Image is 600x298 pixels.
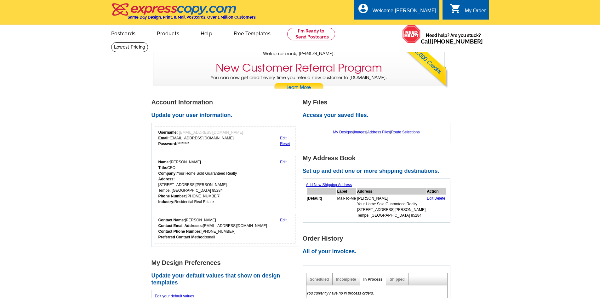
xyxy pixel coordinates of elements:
a: Free Templates [224,26,281,40]
strong: Password: [158,142,178,146]
div: Who should we contact regarding order issues? [155,214,296,243]
span: Welcome back, [PERSON_NAME]. [263,50,335,57]
div: [PERSON_NAME] CEO Your Home Sold Guaranteed Realty [STREET_ADDRESS][PERSON_NAME] Tempe, [GEOGRAPH... [158,159,237,205]
a: Reset [280,142,290,146]
a: Shipped [390,277,404,282]
div: [PERSON_NAME] [EMAIL_ADDRESS][DOMAIN_NAME] [PHONE_NUMBER] email [158,217,267,240]
a: Edit [280,218,287,222]
a: Incomplete [336,277,356,282]
h1: My Address Book [303,155,454,161]
a: Same Day Design, Print, & Mail Postcards. Over 1 Million Customers. [111,8,256,20]
h4: Same Day Design, Print, & Mail Postcards. Over 1 Million Customers. [128,15,256,20]
h1: My Files [303,99,454,106]
th: Action [426,188,446,195]
strong: Contact Phone Number: [158,229,202,234]
a: Scheduled [310,277,329,282]
a: [PHONE_NUMBER] [431,38,483,45]
a: Add New Shipping Address [306,183,352,187]
th: Label [337,188,356,195]
a: Edit [427,196,433,201]
a: Route Selections [391,130,420,134]
a: Images [354,130,366,134]
a: Edit [280,136,287,140]
a: Products [147,26,189,40]
img: help [402,25,421,43]
a: Postcards [101,26,146,40]
td: [ ] [307,195,336,219]
strong: Address: [158,177,175,181]
i: account_circle [357,3,369,14]
strong: Username: [158,130,178,135]
div: My Order [465,8,486,17]
a: Learn More [274,83,324,92]
div: Your personal details. [155,156,296,208]
i: shopping_cart [450,3,461,14]
h2: Update your default values that show on design templates [151,272,303,286]
a: In Process [363,277,383,282]
div: | | | [306,126,447,138]
strong: Preferred Contact Method: [158,235,206,239]
h1: My Design Preferences [151,260,303,266]
strong: Contact Name: [158,218,185,222]
b: Default [308,196,321,201]
a: My Designs [333,130,353,134]
strong: Company: [158,171,177,176]
strong: Phone Number: [158,194,186,198]
a: Edit [280,160,287,164]
td: Mail-To-Me [337,195,356,219]
h2: All of your invoices. [303,248,454,255]
div: Your login information. [155,126,296,150]
span: Call [421,38,483,45]
a: Help [191,26,222,40]
th: Address [357,188,426,195]
a: Delete [434,196,445,201]
h2: Access your saved files. [303,112,454,119]
h3: New Customer Referral Program [216,61,382,74]
h2: Update your user information. [151,112,303,119]
span: [EMAIL_ADDRESS][DOMAIN_NAME] [179,130,243,135]
h1: Account Information [151,99,303,106]
a: shopping_cart My Order [450,7,486,15]
strong: Industry: [158,200,174,204]
td: | [426,195,446,219]
em: You currently have no in process orders. [306,291,374,295]
td: [PERSON_NAME] Your Home Sold Guaranteed Realty [STREET_ADDRESS][PERSON_NAME] Tempe, [GEOGRAPHIC_D... [357,195,426,219]
h1: Order History [303,235,454,242]
strong: Contact Email Addresss: [158,224,203,228]
strong: Name: [158,160,170,164]
strong: Email: [158,136,170,140]
div: Welcome [PERSON_NAME] [373,8,436,17]
a: Address Files [367,130,390,134]
span: Need help? Are you stuck? [421,32,486,45]
strong: Title: [158,166,167,170]
h2: Set up and edit one or more shipping destinations. [303,168,454,175]
p: You can now get credit every time you refer a new customer to [DOMAIN_NAME]. [153,74,444,92]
